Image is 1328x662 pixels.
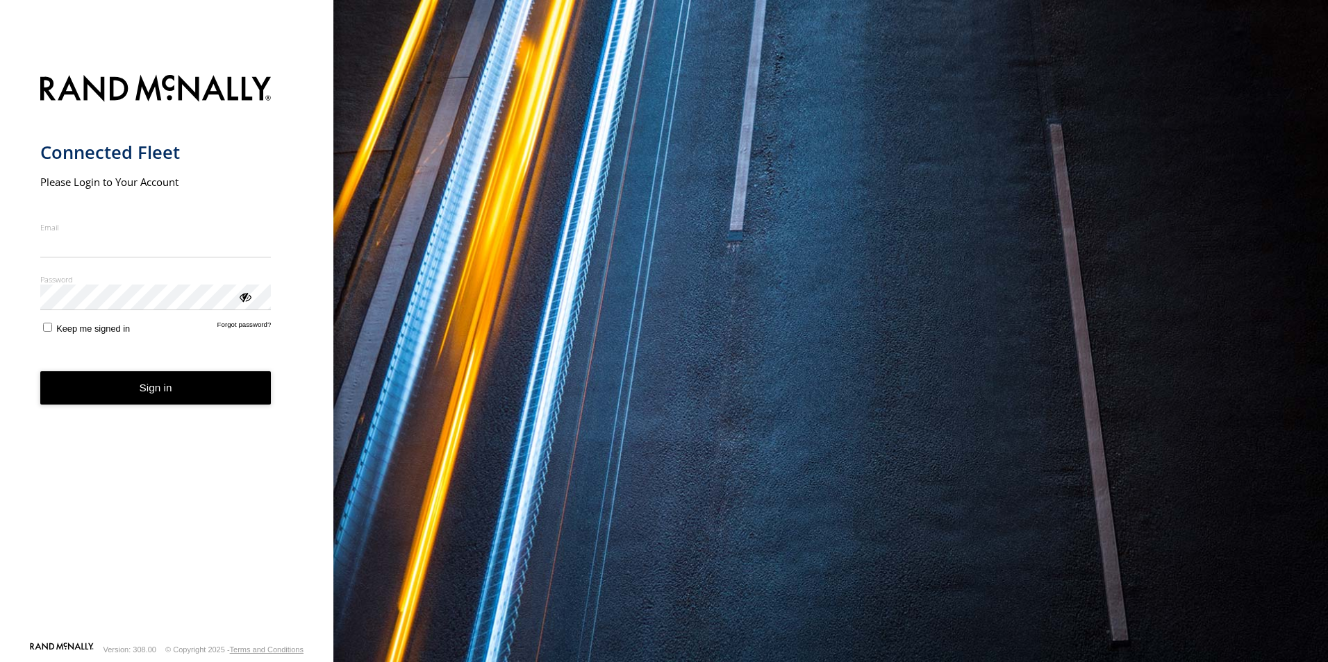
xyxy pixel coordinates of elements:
[40,175,272,189] h2: Please Login to Your Account
[40,72,272,108] img: Rand McNally
[43,323,52,332] input: Keep me signed in
[217,321,272,334] a: Forgot password?
[230,645,304,654] a: Terms and Conditions
[56,323,130,334] span: Keep me signed in
[40,371,272,405] button: Sign in
[103,645,156,654] div: Version: 308.00
[238,289,251,303] div: ViewPassword
[40,222,272,232] label: Email
[40,274,272,285] label: Password
[40,141,272,164] h1: Connected Fleet
[30,643,94,656] a: Visit our Website
[165,645,304,654] div: © Copyright 2025 -
[40,67,294,641] form: main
